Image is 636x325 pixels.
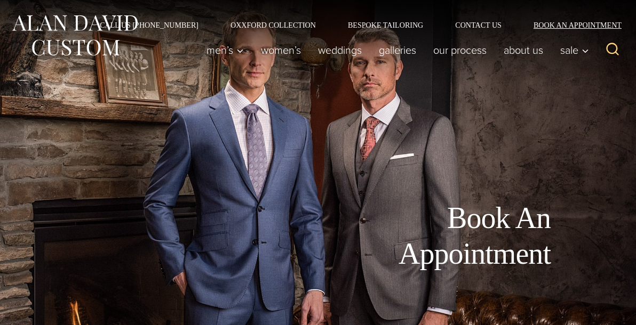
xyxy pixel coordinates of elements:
a: Our Process [425,39,495,61]
button: Child menu of Sale [552,39,594,61]
img: Alan David Custom [11,12,139,59]
button: Men’s sub menu toggle [198,39,252,61]
button: View Search Form [600,37,625,63]
a: Women’s [252,39,309,61]
h1: Book An Appointment [311,200,551,272]
a: Galleries [370,39,425,61]
a: Bespoke Tailoring [332,21,439,29]
a: weddings [309,39,370,61]
a: Book an Appointment [518,21,625,29]
a: Oxxford Collection [214,21,332,29]
span: Help [24,7,46,17]
nav: Primary Navigation [198,39,594,61]
a: About Us [495,39,552,61]
nav: Secondary Navigation [84,21,625,29]
a: Contact Us [439,21,518,29]
a: Call Us [PHONE_NUMBER] [84,21,214,29]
